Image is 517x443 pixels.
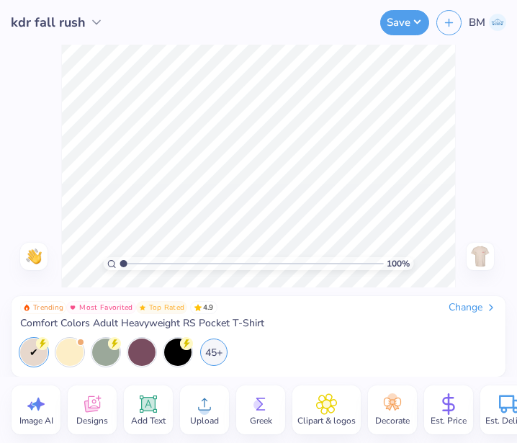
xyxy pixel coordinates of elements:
span: Clipart & logos [297,415,356,426]
div: Change [449,301,497,314]
img: Most Favorited sort [69,304,76,311]
span: Decorate [375,415,410,426]
span: BM [469,14,485,31]
img: Trending sort [23,304,30,311]
img: Top Rated sort [139,304,146,311]
img: Bella Moitoso [489,14,506,31]
button: Save [380,10,429,35]
span: 4.9 [190,301,217,314]
span: Image AI [19,415,53,426]
button: Badge Button [136,301,188,314]
div: 45+ [200,339,228,366]
a: BM [469,14,506,31]
span: Top Rated [149,304,185,311]
span: Trending [33,304,63,311]
span: Upload [190,415,219,426]
button: Badge Button [66,301,135,314]
button: Badge Button [20,301,66,314]
span: Most Favorited [79,304,132,311]
span: kdr fall rush [11,13,86,32]
span: Add Text [131,415,166,426]
span: Greek [250,415,272,426]
img: Front [469,245,492,268]
span: Comfort Colors Adult Heavyweight RS Pocket T-Shirt [20,317,264,330]
span: Designs [76,415,108,426]
span: Est. Price [431,415,467,426]
span: 100 % [387,257,410,270]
